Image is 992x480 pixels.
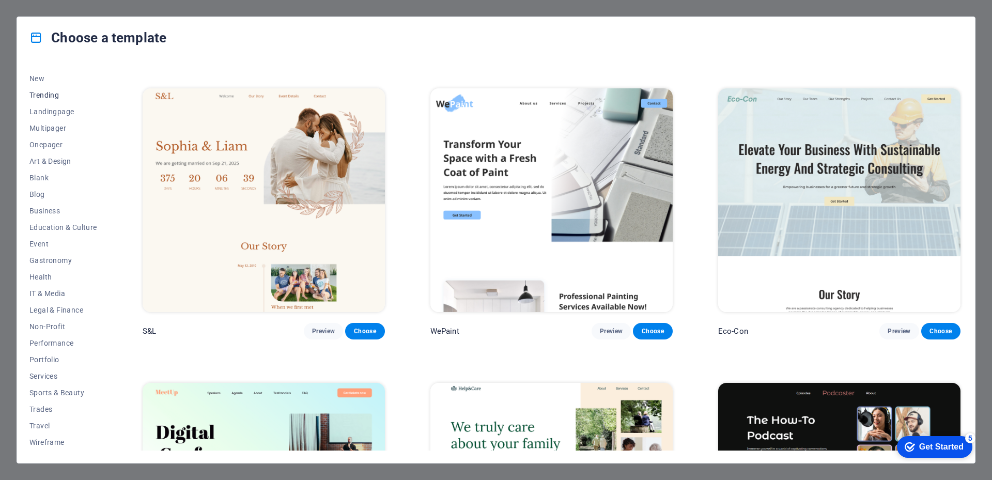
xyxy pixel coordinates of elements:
[929,327,952,335] span: Choose
[879,323,919,339] button: Preview
[304,323,343,339] button: Preview
[29,322,97,331] span: Non-Profit
[143,88,385,312] img: S&L
[345,323,384,339] button: Choose
[921,323,960,339] button: Choose
[29,389,97,397] span: Sports & Beauty
[29,169,97,186] button: Blank
[29,190,97,198] span: Blog
[143,326,156,336] p: S&L
[29,174,97,182] span: Blank
[29,302,97,318] button: Legal & Finance
[29,273,97,281] span: Health
[29,74,97,83] span: New
[29,285,97,302] button: IT & Media
[312,327,335,335] span: Preview
[29,87,97,103] button: Trending
[29,401,97,417] button: Trades
[29,368,97,384] button: Services
[718,88,960,312] img: Eco-Con
[29,207,97,215] span: Business
[29,252,97,269] button: Gastronomy
[29,219,97,236] button: Education & Culture
[29,91,97,99] span: Trending
[29,422,97,430] span: Travel
[29,355,97,364] span: Portfolio
[888,327,910,335] span: Preview
[29,289,97,298] span: IT & Media
[29,124,97,132] span: Multipager
[633,323,672,339] button: Choose
[29,372,97,380] span: Services
[8,5,84,27] div: Get Started 5 items remaining, 0% complete
[29,107,97,116] span: Landingpage
[29,256,97,265] span: Gastronomy
[29,153,97,169] button: Art & Design
[430,326,459,336] p: WePaint
[29,120,97,136] button: Multipager
[29,29,166,46] h4: Choose a template
[29,405,97,413] span: Trades
[29,141,97,149] span: Onepager
[29,417,97,434] button: Travel
[353,327,376,335] span: Choose
[29,434,97,451] button: Wireframe
[29,240,97,248] span: Event
[29,203,97,219] button: Business
[29,318,97,335] button: Non-Profit
[30,11,75,21] div: Get Started
[29,339,97,347] span: Performance
[76,2,87,12] div: 5
[29,306,97,314] span: Legal & Finance
[29,438,97,446] span: Wireframe
[29,157,97,165] span: Art & Design
[29,223,97,231] span: Education & Culture
[29,269,97,285] button: Health
[29,236,97,252] button: Event
[718,326,748,336] p: Eco-Con
[29,351,97,368] button: Portfolio
[29,186,97,203] button: Blog
[430,88,673,312] img: WePaint
[29,136,97,153] button: Onepager
[600,327,623,335] span: Preview
[592,323,631,339] button: Preview
[29,103,97,120] button: Landingpage
[29,384,97,401] button: Sports & Beauty
[29,70,97,87] button: New
[641,327,664,335] span: Choose
[29,335,97,351] button: Performance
